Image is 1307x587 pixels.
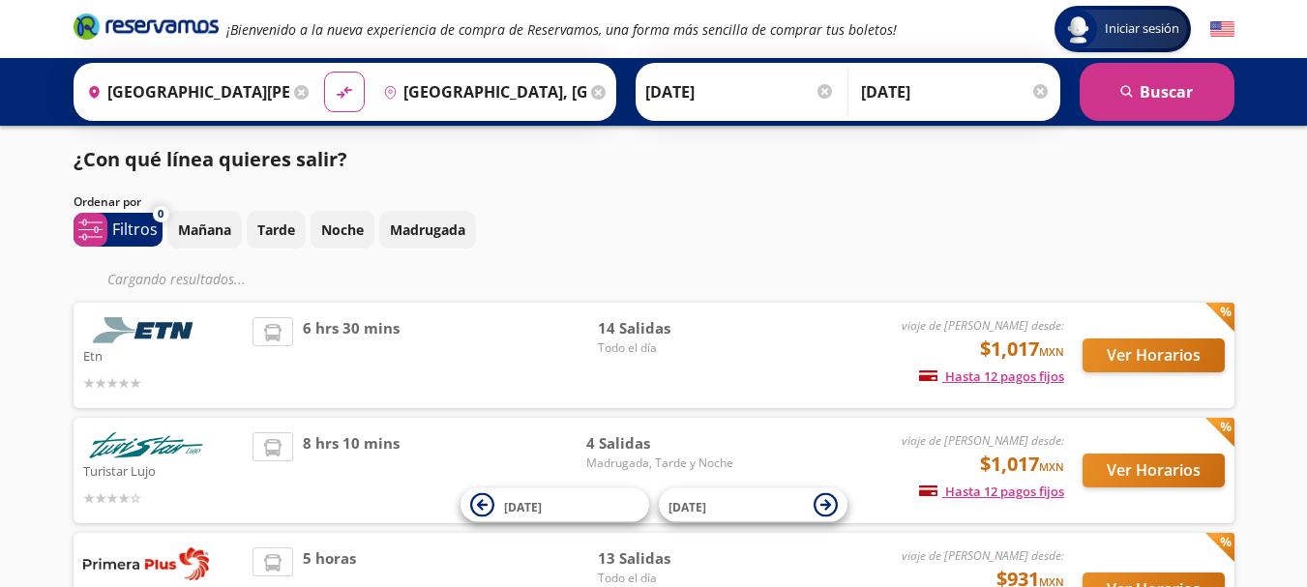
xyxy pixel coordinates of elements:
span: 8 hrs 10 mins [303,432,400,509]
img: Primera Plus [83,547,209,580]
em: viaje de [PERSON_NAME] desde: [902,547,1064,564]
button: Ver Horarios [1083,338,1225,372]
p: Ordenar por [74,193,141,211]
img: Turistar Lujo [83,432,209,458]
img: Etn [83,317,209,343]
p: Tarde [257,220,295,240]
button: Ver Horarios [1083,454,1225,487]
small: MXN [1039,459,1064,474]
span: 14 Salidas [598,317,733,339]
button: English [1210,17,1234,42]
span: $1,017 [980,335,1064,364]
span: Todo el día [598,339,733,357]
input: Elegir Fecha [645,68,835,116]
p: Filtros [112,218,158,241]
em: ¡Bienvenido a la nueva experiencia de compra de Reservamos, una forma más sencilla de comprar tus... [226,20,897,39]
i: Brand Logo [74,12,219,41]
span: 0 [158,206,163,222]
em: viaje de [PERSON_NAME] desde: [902,432,1064,449]
small: MXN [1039,344,1064,359]
span: 4 Salidas [586,432,733,455]
span: Hasta 12 pagos fijos [919,483,1064,500]
button: Noche [311,211,374,249]
button: 0Filtros [74,213,163,247]
span: 6 hrs 30 mins [303,317,400,394]
button: Madrugada [379,211,476,249]
p: Madrugada [390,220,465,240]
p: Noche [321,220,364,240]
p: Etn [83,343,244,367]
button: Buscar [1080,63,1234,121]
span: Iniciar sesión [1097,19,1187,39]
p: Mañana [178,220,231,240]
p: ¿Con qué línea quieres salir? [74,145,347,174]
p: Turistar Lujo [83,458,244,482]
a: Brand Logo [74,12,219,46]
span: Madrugada, Tarde y Noche [586,455,733,472]
button: [DATE] [460,488,649,522]
span: [DATE] [504,498,542,514]
button: Mañana [167,211,242,249]
span: Hasta 12 pagos fijos [919,367,1064,385]
em: viaje de [PERSON_NAME] desde: [902,317,1064,334]
button: Tarde [247,211,306,249]
span: Todo el día [598,570,733,587]
input: Buscar Origen [79,68,290,116]
input: Opcional [861,68,1051,116]
em: Cargando resultados ... [107,270,246,288]
span: 13 Salidas [598,547,733,570]
span: $1,017 [980,450,1064,479]
button: [DATE] [659,488,847,522]
span: [DATE] [668,498,706,514]
input: Buscar Destino [375,68,586,116]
